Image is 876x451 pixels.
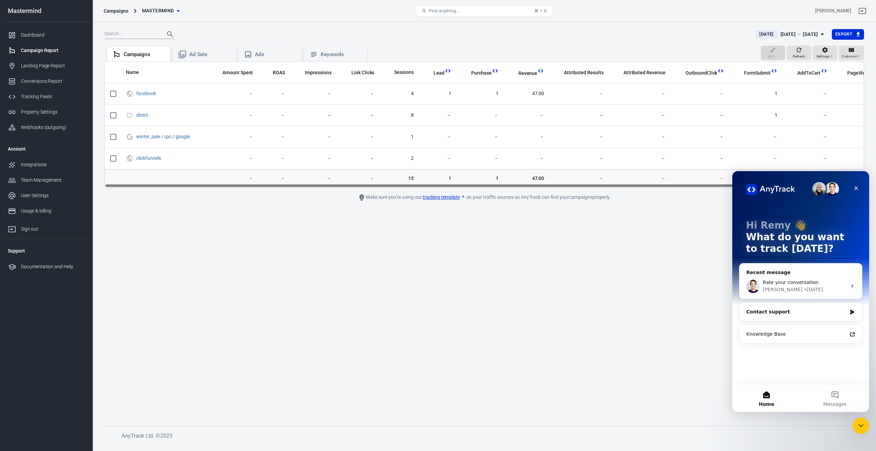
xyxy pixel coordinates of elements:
span: － [615,112,666,119]
div: User Settings [21,192,85,199]
span: 1 [462,90,499,97]
span: The estimated total amount of money you've spent on your campaign, ad set or ad during its schedule. [222,68,253,77]
span: － [264,175,285,182]
span: 29 [838,112,876,119]
span: Settings [816,53,830,60]
span: － [214,112,253,119]
div: Campaigns [124,51,165,58]
span: － [555,90,603,97]
span: OutboundClick [685,70,717,77]
div: Keywords [321,51,362,58]
span: － [677,175,724,182]
span: 2 [385,155,414,162]
input: Search... [104,30,159,39]
span: － [615,155,666,162]
span: 1 [425,175,451,182]
span: Link Clicks [351,69,375,76]
iframe: Intercom live chat [853,417,869,434]
span: The number of times your ads were on screen. [296,68,332,77]
span: The total conversions attributed according to your ad network (Facebook, Google, etc.) [564,68,603,77]
span: Attributed Results [564,69,603,76]
span: direct [136,113,149,117]
a: Team Management [2,172,90,188]
span: 47.00 [510,90,544,97]
span: ROAS [273,69,285,76]
span: The total return on ad spend [264,68,285,77]
span: Columns [842,53,857,60]
a: Usage & billing [2,203,90,219]
svg: This column is calculated from AnyTrack real-time data [445,67,451,74]
span: － [677,133,724,140]
span: － [214,155,253,162]
span: Name [126,69,148,76]
div: Sign out [21,225,85,233]
span: 15 [385,175,414,182]
a: Conversions Report [2,74,90,89]
span: Sessions [394,69,414,76]
span: － [555,112,603,119]
div: Mastermind [2,8,90,14]
span: PageView [838,70,869,77]
span: － [677,155,724,162]
span: － [735,133,777,140]
span: － [214,90,253,97]
div: Conversions Report [21,78,85,85]
span: － [462,155,499,162]
svg: This column is calculated from AnyTrack real-time data [492,67,499,74]
span: － [788,155,827,162]
span: 1 [735,112,777,119]
span: 1 [462,175,499,182]
div: Ads [255,51,296,58]
a: Integrations [2,157,90,172]
span: 1 [385,133,414,140]
a: Tracking Pixels [2,89,90,104]
span: － [615,90,666,97]
span: Amount Spent [222,69,253,76]
div: Tracking Pixels [21,93,85,100]
span: － [510,133,544,140]
li: Account [2,141,90,157]
span: clickfunnels [136,156,162,160]
span: － [296,155,332,162]
button: Find anything...⌘ + K [416,5,553,17]
span: － [788,112,827,119]
svg: This column is calculated from AnyTrack real-time data [537,67,544,74]
button: Columns [839,46,864,61]
span: PageView [847,70,869,77]
span: － [425,133,451,140]
h6: AnyTrack Ltd. © 2025 [121,431,635,440]
a: direct [136,112,148,118]
div: ⌘ + K [534,8,547,13]
span: 5 [838,155,876,162]
a: Sign out [2,219,90,237]
span: Name [126,69,139,76]
button: [DATE][DATE] － [DATE] [750,29,832,40]
span: AddToCart [788,70,821,77]
span: Lead [425,70,445,77]
button: Export [832,29,864,40]
span: － [788,133,827,140]
span: － [555,155,603,162]
div: Usage & billing [21,207,85,215]
a: winter_sale / cpc / google [136,134,190,139]
span: Lead [434,70,445,77]
svg: Google [126,133,133,141]
span: － [264,155,285,162]
div: [DATE] － [DATE] [781,30,818,39]
span: FormSubmit [744,70,771,77]
span: － [462,133,499,140]
div: Campaigns [104,8,128,14]
span: － [788,90,827,97]
div: Make sure you're using our on your traffic sources so AnyTrack can find your campaigns properly. [330,193,638,202]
